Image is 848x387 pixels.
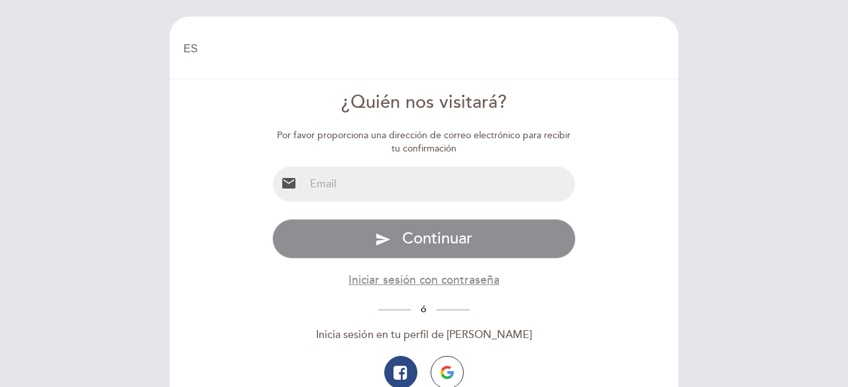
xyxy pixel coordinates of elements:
div: ¿Quién nos visitará? [272,90,576,116]
button: send Continuar [272,219,576,259]
img: icon-google.png [441,366,454,379]
i: send [375,232,391,247]
i: email [281,175,297,191]
div: Inicia sesión en tu perfil de [PERSON_NAME] [272,327,576,343]
div: Por favor proporciona una dirección de correo electrónico para recibir tu confirmación [272,129,576,155]
button: Iniciar sesión con contraseña [348,272,500,288]
span: ó [411,304,437,315]
input: Email [305,167,576,202]
span: Continuar [402,229,472,248]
